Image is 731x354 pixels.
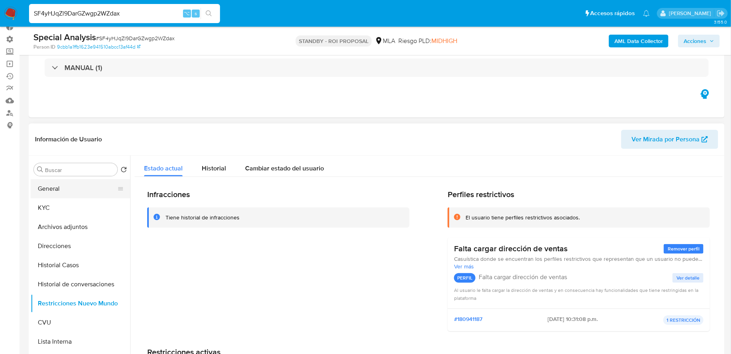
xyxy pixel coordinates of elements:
[31,256,130,275] button: Historial Casos
[31,294,130,313] button: Restricciones Nuevo Mundo
[184,10,190,17] span: ⌥
[64,63,102,72] h3: MANUAL (1)
[678,35,720,47] button: Acciones
[398,37,457,45] span: Riesgo PLD:
[632,130,700,149] span: Ver Mirada por Persona
[31,332,130,351] button: Lista Interna
[57,43,140,51] a: 9cbb1a1ffb1623e941510abcc13af44d
[669,10,714,17] p: fabricio.bottalo@mercadolibre.com
[33,31,96,43] b: Special Analysis
[37,166,43,173] button: Buscar
[31,198,130,217] button: KYC
[621,130,718,149] button: Ver Mirada por Persona
[96,34,175,42] span: # SF4yHJqZl9DarGZwgp2WZdax
[35,135,102,143] h1: Información de Usuario
[717,9,725,18] a: Salir
[31,179,124,198] button: General
[296,35,372,47] p: STANDBY - ROI PROPOSAL
[31,237,130,256] button: Direcciones
[195,10,197,17] span: s
[31,217,130,237] button: Archivos adjuntos
[29,8,220,19] input: Buscar usuario o caso...
[375,37,395,45] div: MLA
[714,19,727,25] span: 3.155.0
[431,36,457,45] span: MIDHIGH
[31,313,130,332] button: CVU
[614,35,663,47] b: AML Data Collector
[45,166,114,174] input: Buscar
[121,166,127,175] button: Volver al orden por defecto
[591,9,635,18] span: Accesos rápidos
[609,35,669,47] button: AML Data Collector
[31,275,130,294] button: Historial de conversaciones
[45,59,709,77] div: MANUAL (1)
[643,10,650,17] a: Notificaciones
[33,43,55,51] b: Person ID
[201,8,217,19] button: search-icon
[684,35,706,47] span: Acciones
